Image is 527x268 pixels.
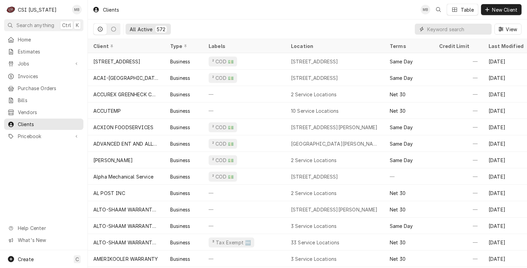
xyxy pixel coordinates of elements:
div: 2 Service Locations [291,190,337,197]
span: Clients [18,121,80,128]
div: ACAI-[GEOGRAPHIC_DATA] [93,74,159,82]
div: Type [170,42,196,50]
div: Business [170,124,190,131]
a: Clients [4,119,83,130]
div: Net 30 [390,239,406,246]
div: — [434,119,483,135]
div: Business [170,140,190,147]
div: — [434,234,483,251]
div: AMERIKOOLER WARRANTY [93,255,158,263]
div: Table [461,6,474,13]
span: Create [18,256,34,262]
div: Business [170,239,190,246]
a: Estimates [4,46,83,57]
div: Same Day [390,157,413,164]
span: Invoices [18,73,80,80]
div: Net 30 [390,190,406,197]
div: ALTO-SHAAM WARRANTY (3) [93,239,159,246]
span: New Client [491,6,519,13]
button: Search anythingCtrlK [4,19,83,31]
a: Invoices [4,71,83,82]
div: Net 30 [390,107,406,114]
div: CSI Kentucky's Avatar [6,5,16,14]
span: Ctrl [62,22,71,29]
div: Matt Brewington's Avatar [421,5,430,14]
div: Alpha Mechanical Service [93,173,153,180]
div: Business [170,206,190,213]
div: Same Day [390,74,413,82]
div: Same Day [390,140,413,147]
div: 10 Service Locations [291,107,339,114]
div: Same Day [390,58,413,65]
span: Purchase Orders [18,85,80,92]
a: Home [4,34,83,45]
div: ² COD 💵 [211,140,234,147]
div: — [203,251,285,267]
div: 572 [157,26,165,33]
div: Business [170,222,190,230]
div: [STREET_ADDRESS] [93,58,141,65]
span: K [76,22,79,29]
div: Client [93,42,158,50]
span: Home [18,36,80,43]
span: Jobs [18,60,70,67]
button: New Client [481,4,522,15]
div: ALTO-SHAAM WARRANTY (1) [93,206,159,213]
div: ³ Tax Exempt 🆓 [211,239,251,246]
div: — [434,152,483,168]
span: C [75,256,79,263]
div: — [203,218,285,234]
div: Business [170,107,190,114]
div: C [6,5,16,14]
div: — [434,86,483,102]
a: Go to Pricebook [4,131,83,142]
button: Open search [433,4,444,15]
div: Business [170,173,190,180]
div: — [203,86,285,102]
a: Go to Help Center [4,222,83,234]
div: Credit Limit [439,42,476,50]
div: MB [421,5,430,14]
div: Net 30 [390,255,406,263]
div: [STREET_ADDRESS] [291,173,338,180]
span: Pricebook [18,133,70,140]
div: — [434,135,483,152]
div: Business [170,255,190,263]
div: ² COD 💵 [211,124,234,131]
div: — [203,201,285,218]
div: [STREET_ADDRESS] [291,58,338,65]
div: — [434,168,483,185]
div: Same Day [390,124,413,131]
div: 33 Service Locations [291,239,339,246]
div: 3 Service Locations [291,222,337,230]
div: CSI [US_STATE] [18,6,57,13]
div: ² COD 💵 [211,157,234,164]
div: ACCUTEMP [93,107,121,114]
div: 2 Service Locations [291,157,337,164]
div: Net 30 [390,206,406,213]
div: Matt Brewington's Avatar [72,5,82,14]
input: Keyword search [427,24,488,35]
button: View [494,24,522,35]
div: Business [170,157,190,164]
div: — [434,218,483,234]
a: Go to What's New [4,234,83,246]
div: ACXION FOODSERVICES [93,124,153,131]
span: Search anything [16,22,54,29]
div: [STREET_ADDRESS] [291,74,338,82]
div: — [434,185,483,201]
div: — [434,70,483,86]
a: Purchase Orders [4,83,83,94]
div: — [434,201,483,218]
span: Bills [18,97,80,104]
div: Same Day [390,222,413,230]
div: Labels [209,42,280,50]
div: ² COD 💵 [211,58,234,65]
div: [PERSON_NAME] [93,157,133,164]
div: Business [170,91,190,98]
span: View [504,26,518,33]
div: ² COD 💵 [211,173,234,180]
span: What's New [18,236,79,244]
span: Help Center [18,224,79,232]
a: Go to Jobs [4,58,83,69]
